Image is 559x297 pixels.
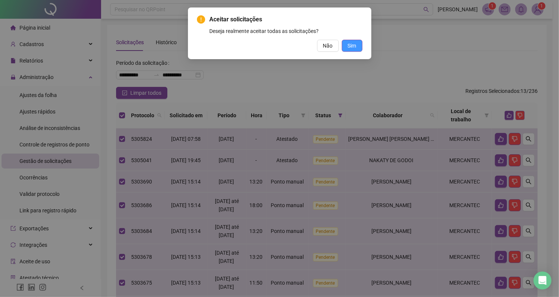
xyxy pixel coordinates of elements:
[197,15,205,24] span: exclamation-circle
[348,42,356,50] span: Sim
[210,27,362,35] div: Deseja realmente aceitar todas as solicitações?
[210,15,362,24] span: Aceitar solicitações
[342,40,362,52] button: Sim
[317,40,339,52] button: Não
[534,272,552,290] div: Open Intercom Messenger
[323,42,333,50] span: Não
